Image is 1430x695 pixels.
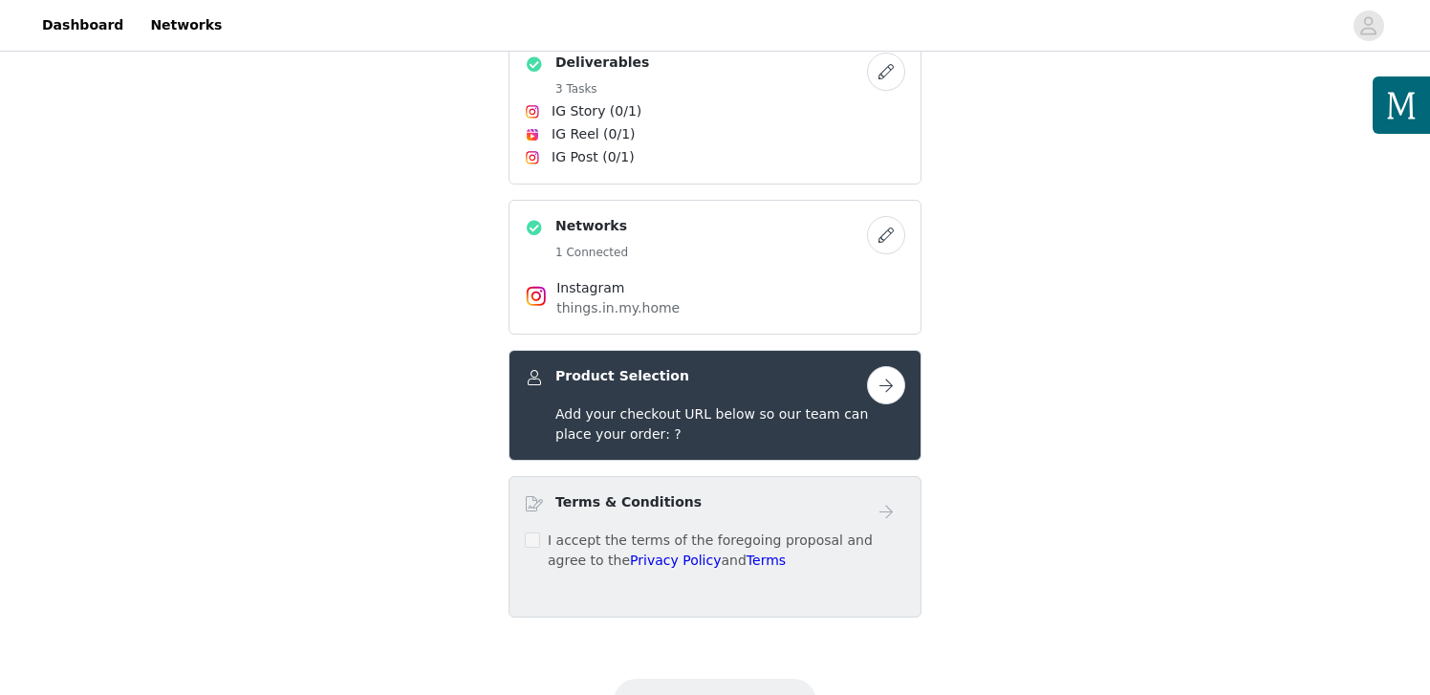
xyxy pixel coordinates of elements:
[525,127,540,142] img: Instagram Reels Icon
[552,147,635,167] span: IG Post (0/1)
[1387,92,1417,119] img: icon
[509,350,921,461] div: Product Selection
[525,150,540,165] img: Instagram Icon
[509,36,921,185] div: Deliverables
[747,553,786,568] a: Terms
[556,278,874,298] h4: Instagram
[552,101,641,121] span: IG Story (0/1)
[555,244,628,261] h5: 1 Connected
[1359,11,1377,41] div: avatar
[555,80,649,98] h5: 3 Tasks
[1373,76,1430,134] button: icon
[525,285,548,308] img: Instagram Icon
[555,366,689,386] h4: Product Selection
[630,553,721,568] a: Privacy Policy
[555,406,868,442] span: Add your checkout URL below so our team can place your order: ?
[555,492,702,512] h4: Terms & Conditions
[525,104,540,119] img: Instagram Icon
[552,124,636,144] span: IG Reel (0/1)
[509,476,921,618] div: Terms & Conditions
[548,531,905,571] p: I accept the terms of the foregoing proposal and agree to the and
[555,216,628,236] h4: Networks
[31,4,135,47] a: Dashboard
[509,200,921,335] div: Networks
[555,53,649,73] h4: Deliverables
[556,298,874,318] p: things.in.my.home
[139,4,233,47] a: Networks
